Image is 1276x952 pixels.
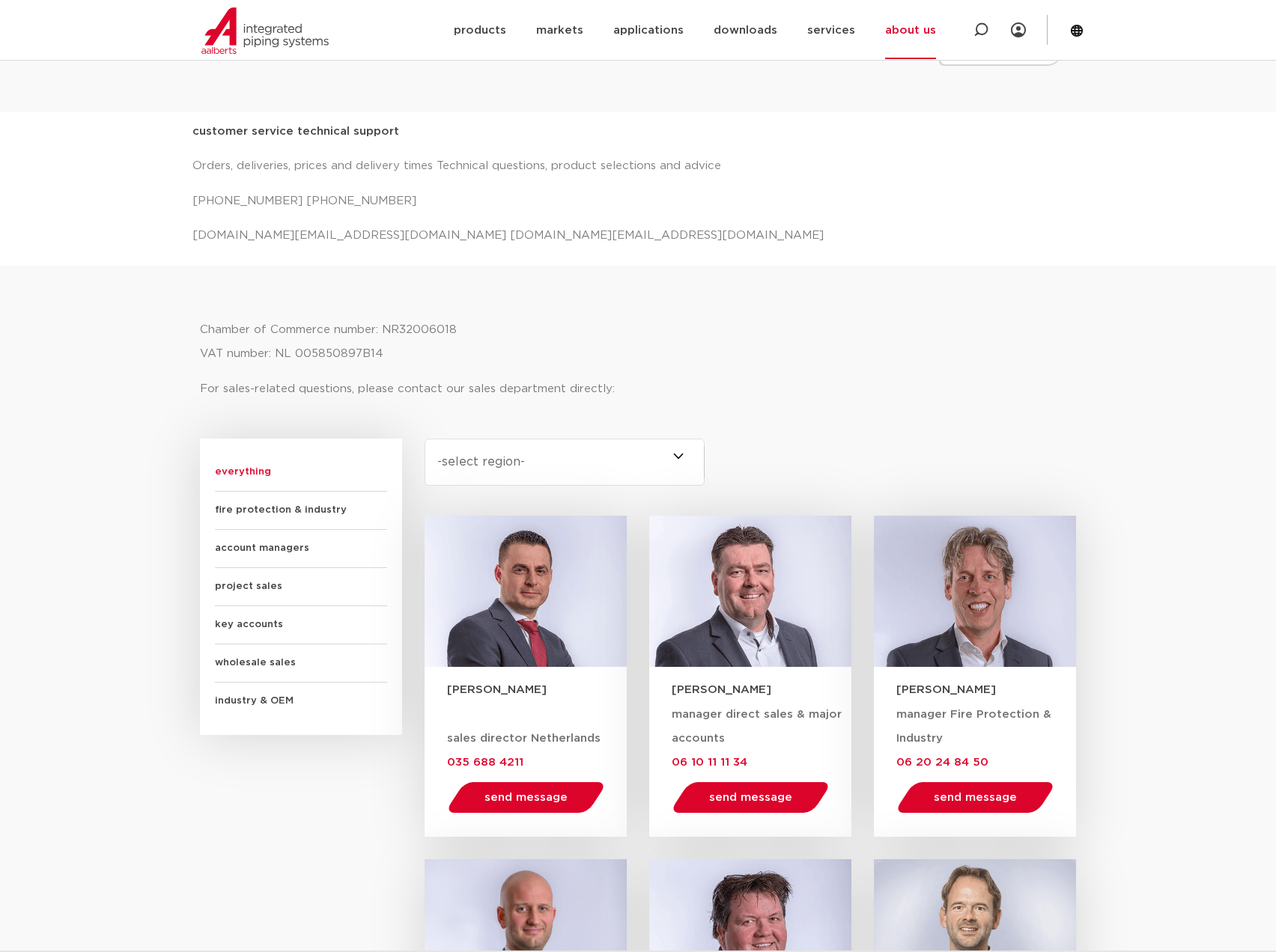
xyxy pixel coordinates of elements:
font: [PERSON_NAME] [447,684,547,695]
font: key accounts [215,620,283,629]
div: account managers [215,530,387,568]
font: services [807,25,855,36]
font: For sales-related questions, please contact our sales department directly: [200,383,615,394]
font: 06 10 11 11 34 [672,757,747,768]
font: Orders, deliveries, prices and delivery times Technical questions, product selections and advice [192,160,721,171]
font: manager Fire Protection & Industry [896,709,1051,744]
a: applications [613,1,684,59]
font: everything [215,467,271,477]
font: 035 688 4211 [447,757,523,768]
font: account managers [215,543,309,553]
font: sales director Netherlands [447,733,601,744]
a: 06 20 24 84 50 [896,756,988,768]
font: [DOMAIN_NAME][EMAIL_ADDRESS][DOMAIN_NAME] [DOMAIN_NAME][EMAIL_ADDRESS][DOMAIN_NAME] [192,230,824,241]
div: project sales [215,568,387,606]
font: industry & OEM [215,696,294,706]
a: products [454,1,506,59]
font: customer service technical support [192,126,399,137]
font: send message [484,792,568,803]
font: applications [613,25,684,36]
font: manager direct sales & major accounts [672,709,842,744]
div: key accounts [215,606,387,644]
a: 035 688 4211 [447,756,523,768]
div: everything [215,454,387,492]
font: products [454,25,506,36]
font: [PERSON_NAME] [672,684,771,695]
div: fire protection & industry [215,492,387,530]
font: [PHONE_NUMBER] [PHONE_NUMBER] [192,195,416,207]
font: about us [885,25,936,36]
font: Chamber of Commerce number: NR32006018 [200,324,457,335]
a: 06 10 11 11 34 [672,756,747,768]
div: industry & OEM [215,683,387,720]
div: wholesale sales [215,644,387,683]
font: project sales [215,582,282,591]
font: fire protection & industry [215,505,347,515]
font: wholesale sales [215,658,296,668]
font: send message [934,792,1017,803]
font: markets [536,25,583,36]
font: downloads [714,25,777,36]
a: markets [536,1,583,59]
font: send message [709,792,792,803]
font: 06 20 24 84 50 [896,757,988,768]
nav: Menu [454,1,936,59]
font: VAT number: NL 005850897B14 [200,348,383,359]
font: [PERSON_NAME] [896,684,996,695]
